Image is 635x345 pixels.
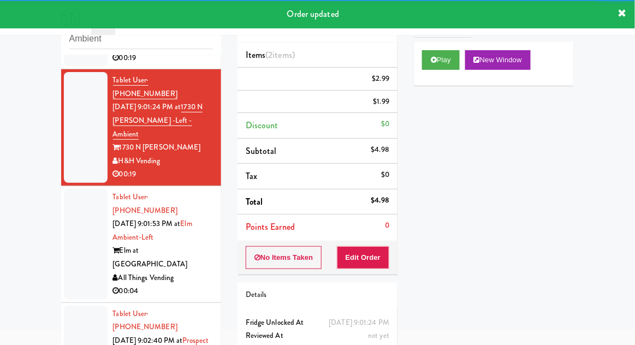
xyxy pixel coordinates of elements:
li: Tablet User· [PHONE_NUMBER][DATE] 9:01:53 PM atElm Ambient-LeftElm at [GEOGRAPHIC_DATA]All Things... [61,186,221,303]
span: Subtotal [246,145,277,157]
a: Tablet User· [PHONE_NUMBER] [113,308,177,332]
div: $4.98 [371,143,390,157]
div: $1.99 [373,95,390,109]
div: 00:19 [113,51,213,65]
a: Tablet User· [PHONE_NUMBER] [113,192,177,216]
li: Tablet User· [PHONE_NUMBER][DATE] 9:01:24 PM at1730 N [PERSON_NAME] -Left - Ambient1730 N [PERSON... [61,69,221,186]
button: New Window [465,50,531,70]
span: · [PHONE_NUMBER] [113,75,177,99]
span: Discount [246,119,278,132]
a: Tablet User· [PHONE_NUMBER] [113,75,177,99]
span: [DATE] 9:01:53 PM at [113,218,181,229]
div: H&H Vending [113,154,213,168]
div: [DATE] 9:01:24 PM [329,316,389,330]
span: not yet [368,330,389,341]
div: 1730 N [PERSON_NAME] [113,141,213,154]
div: Reviewed At [246,329,389,343]
a: Elm Ambient-Left [113,218,192,242]
span: · [PHONE_NUMBER] [113,192,177,216]
button: No Items Taken [246,246,322,269]
div: $0 [381,117,389,131]
div: Details [246,288,389,302]
span: Tax [246,170,257,182]
div: 00:04 [113,284,213,298]
div: $2.99 [372,72,390,86]
span: Items [246,49,295,61]
span: Total [246,195,263,208]
div: $4.98 [371,194,390,207]
span: (2 ) [265,49,295,61]
button: Play [422,50,460,70]
input: Search vision orders [69,29,213,49]
span: Points Earned [246,221,295,233]
div: $0 [381,168,389,182]
div: All Things Vending [113,271,213,285]
span: [DATE] 9:01:24 PM at [113,102,181,112]
button: Edit Order [337,246,390,269]
a: 1730 N [PERSON_NAME] -Left - Ambient [113,102,203,139]
div: 0 [385,219,389,233]
div: 00:19 [113,168,213,181]
ng-pluralize: items [273,49,293,61]
span: Order updated [287,8,339,20]
div: Fridge Unlocked At [246,316,389,330]
div: Elm at [GEOGRAPHIC_DATA] [113,244,213,271]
